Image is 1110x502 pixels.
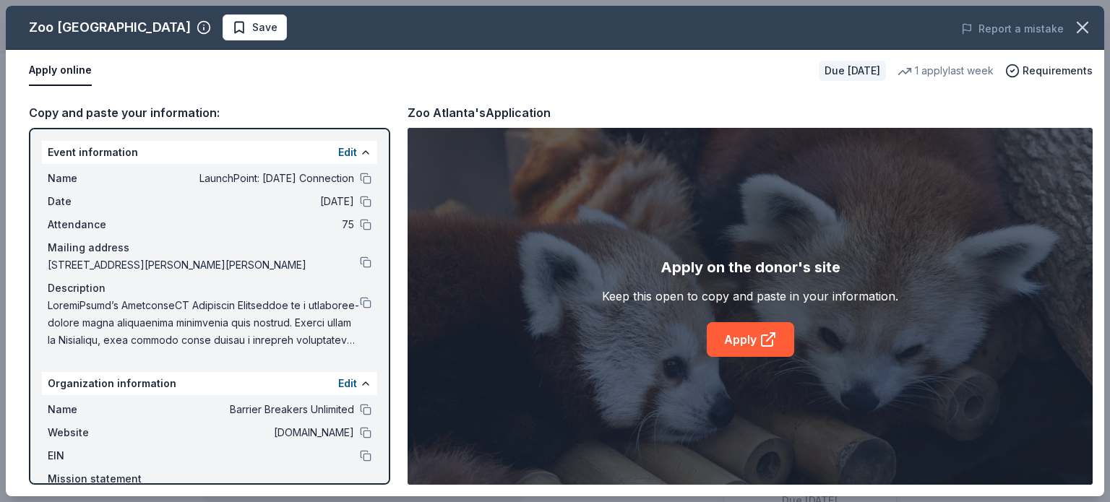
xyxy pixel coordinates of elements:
[48,297,360,349] span: LoremiPsumd’s AmetconseCT Adipiscin Elitseddoe te i utlaboree-dolore magna aliquaenima minimvenia...
[961,20,1064,38] button: Report a mistake
[48,170,145,187] span: Name
[338,375,357,392] button: Edit
[1005,62,1093,79] button: Requirements
[145,193,354,210] span: [DATE]
[42,372,377,395] div: Organization information
[42,141,377,164] div: Event information
[408,103,551,122] div: Zoo Atlanta's Application
[48,447,145,464] span: EIN
[29,56,92,86] button: Apply online
[898,62,994,79] div: 1 apply last week
[252,19,277,36] span: Save
[1023,62,1093,79] span: Requirements
[48,470,371,488] div: Mission statement
[223,14,287,40] button: Save
[48,239,371,256] div: Mailing address
[145,216,354,233] span: 75
[29,16,191,39] div: Zoo [GEOGRAPHIC_DATA]
[48,280,371,297] div: Description
[145,424,354,441] span: [DOMAIN_NAME]
[48,193,145,210] span: Date
[48,256,360,274] span: [STREET_ADDRESS][PERSON_NAME][PERSON_NAME]
[145,170,354,187] span: LaunchPoint: [DATE] Connection
[48,216,145,233] span: Attendance
[48,424,145,441] span: Website
[661,256,840,279] div: Apply on the donor's site
[338,144,357,161] button: Edit
[819,61,886,81] div: Due [DATE]
[48,401,145,418] span: Name
[707,322,794,357] a: Apply
[29,103,390,122] div: Copy and paste your information:
[145,401,354,418] span: Barrier Breakers Unlimited
[602,287,898,305] div: Keep this open to copy and paste in your information.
